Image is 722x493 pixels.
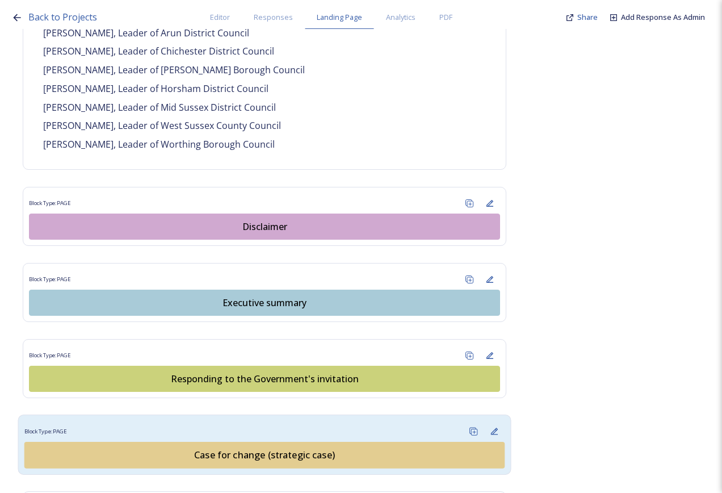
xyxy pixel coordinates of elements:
span: Add Response As Admin [621,12,705,22]
span: Share [577,12,598,22]
span: Landing Page [317,12,362,23]
span: Block Type: PAGE [29,199,71,207]
button: Case for change (strategic case) [24,442,505,469]
p: [PERSON_NAME], Leader of Arun District Council [43,27,486,40]
p: [PERSON_NAME], Leader of Mid Sussex District Council [43,101,486,114]
p: [PERSON_NAME], Leader of Horsham District Council [43,82,486,95]
div: Executive summary [35,296,494,310]
div: Responding to the Government's invitation [35,372,494,386]
button: Executive summary [29,290,500,316]
span: Back to Projects [28,11,97,23]
div: Disclaimer [35,220,494,233]
p: [PERSON_NAME], Leader of Chichester District Council [43,45,486,58]
a: Back to Projects [28,10,97,24]
span: Block Type: PAGE [29,275,71,283]
p: [PERSON_NAME], Leader of West Sussex County Council [43,119,486,132]
span: Block Type: PAGE [24,427,67,436]
span: Block Type: PAGE [29,352,71,360]
span: Analytics [386,12,415,23]
span: Responses [254,12,293,23]
div: Case for change (strategic case) [31,448,498,462]
a: Add Response As Admin [621,12,705,23]
button: Responding to the Government's invitation [29,366,500,392]
span: Editor [210,12,230,23]
p: [PERSON_NAME], Leader of Worthing Borough Council [43,138,486,151]
button: Disclaimer [29,214,500,240]
span: PDF [439,12,452,23]
p: [PERSON_NAME], Leader of [PERSON_NAME] Borough Council [43,64,486,77]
